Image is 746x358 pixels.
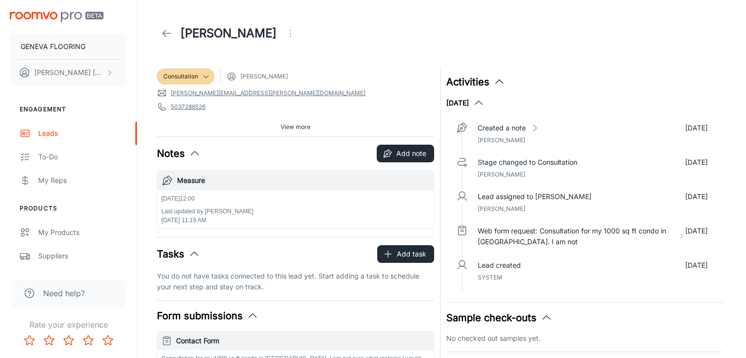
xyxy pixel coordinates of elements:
[176,335,430,346] h6: Contact Form
[161,216,253,225] p: [DATE] 11:19 AM
[377,145,434,162] button: Add note
[478,260,521,271] p: Lead created
[21,41,85,52] p: GENEVA FLOORING
[38,128,127,139] div: Leads
[685,191,707,202] p: [DATE]
[38,152,127,162] div: To-do
[157,271,434,292] p: You do not have tasks connected to this lead yet. Start adding a task to schedule your next step ...
[157,171,434,229] button: Measure[DATE]12:00Last updated by [PERSON_NAME][DATE] 11:19 AM
[446,75,505,89] button: Activities
[59,331,78,350] button: Rate 3 star
[39,331,59,350] button: Rate 2 star
[161,194,253,203] p: [DATE]12:00
[177,175,430,186] h6: Measure
[8,319,129,331] p: Rate your experience
[78,331,98,350] button: Rate 4 star
[277,120,314,134] button: View more
[281,24,300,43] button: Open menu
[157,69,214,84] div: Consultation
[377,245,434,263] button: Add task
[38,227,127,238] div: My Products
[157,308,258,323] button: Form submissions
[10,34,127,59] button: GENEVA FLOORING
[446,333,723,344] p: No checked out samples yet.
[38,175,127,186] div: My Reps
[157,146,201,161] button: Notes
[446,310,552,325] button: Sample check-outs
[163,72,198,81] span: Consultation
[98,331,118,350] button: Rate 5 star
[478,171,525,178] span: [PERSON_NAME]
[180,25,277,42] h1: [PERSON_NAME]
[685,123,707,133] p: [DATE]
[685,260,707,271] p: [DATE]
[478,191,592,202] p: Lead assigned to [PERSON_NAME]
[446,97,485,109] button: [DATE]
[685,226,707,247] p: [DATE]
[10,12,103,22] img: Roomvo PRO Beta
[161,207,253,216] p: Last updated by [PERSON_NAME]
[20,331,39,350] button: Rate 1 star
[171,102,206,111] a: 5037288526
[478,136,525,144] span: [PERSON_NAME]
[10,60,127,85] button: [PERSON_NAME] [PERSON_NAME]
[478,226,674,247] p: Web form request: Consultation for my 1000 sq ft condo in [GEOGRAPHIC_DATA]. I am not
[478,157,577,168] p: Stage changed to Consultation
[34,67,103,78] p: [PERSON_NAME] [PERSON_NAME]
[157,247,200,261] button: Tasks
[171,89,365,98] a: [PERSON_NAME][EMAIL_ADDRESS][PERSON_NAME][DOMAIN_NAME]
[43,287,85,299] span: Need help?
[478,123,526,133] p: Created a note
[38,251,127,261] div: Suppliers
[478,274,502,281] span: System
[478,205,525,212] span: [PERSON_NAME]
[240,72,288,81] span: [PERSON_NAME]
[281,123,310,131] span: View more
[685,157,707,168] p: [DATE]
